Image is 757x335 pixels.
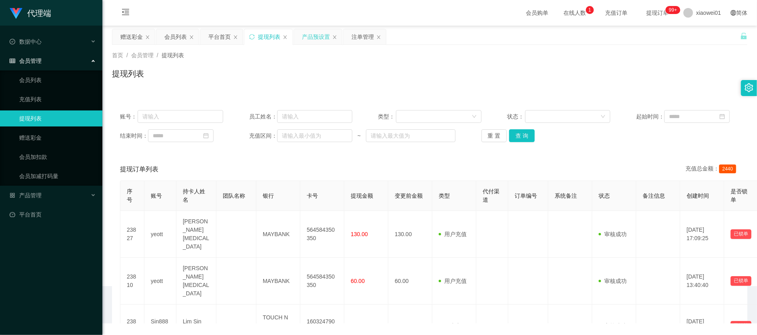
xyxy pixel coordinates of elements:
[283,35,288,40] i: 图标: close
[164,29,187,44] div: 会员列表
[19,168,96,184] a: 会员加减打码量
[740,32,747,40] i: 图标: unlock
[388,211,432,258] td: 130.00
[643,10,673,16] span: 提现订单
[277,110,352,123] input: 请输入
[586,6,594,14] sup: 1
[10,39,15,44] i: 图标: check-circle-o
[144,211,176,258] td: yeott
[10,10,51,16] a: 代理端
[112,68,144,80] h1: 提现列表
[481,129,507,142] button: 重 置
[483,188,499,203] span: 代付渠道
[176,258,216,305] td: [PERSON_NAME][MEDICAL_DATA]
[351,193,373,199] span: 提现金额
[666,6,680,14] sup: 1207
[636,112,664,121] span: 起始时间：
[157,52,158,58] span: /
[439,323,467,329] span: 用户充值
[351,323,371,329] span: 2000.00
[376,35,381,40] i: 图标: close
[588,6,591,14] p: 1
[256,258,300,305] td: MAYBANK
[233,35,238,40] i: 图标: close
[120,211,144,258] td: 23827
[120,164,158,174] span: 提现订单列表
[351,278,365,284] span: 60.00
[10,207,96,223] a: 图标: dashboard平台首页
[719,164,736,173] span: 2440
[559,10,590,16] span: 在线人数
[19,149,96,165] a: 会员加扣款
[515,193,537,199] span: 订单编号
[144,258,176,305] td: yeott
[162,52,184,58] span: 提现列表
[249,112,277,121] span: 员工姓名：
[366,129,455,142] input: 请输入最大值为
[176,211,216,258] td: [PERSON_NAME][MEDICAL_DATA]
[439,193,450,199] span: 类型
[120,112,138,121] span: 账号：
[183,188,205,203] span: 持卡人姓名
[599,278,627,284] span: 审核成功
[256,211,300,258] td: MAYBANK
[601,114,605,120] i: 图标: down
[223,193,245,199] span: 团队名称
[332,35,337,40] i: 图标: close
[731,229,751,239] button: 已锁单
[10,58,42,64] span: 会员管理
[19,110,96,126] a: 提现列表
[19,91,96,107] a: 充值列表
[127,188,132,203] span: 序号
[151,193,162,199] span: 账号
[302,29,330,44] div: 产品预设置
[472,114,477,120] i: 图标: down
[145,35,150,40] i: 图标: close
[10,58,15,64] i: 图标: table
[300,258,344,305] td: 564584350350
[19,72,96,88] a: 会员列表
[685,164,739,174] div: 充值总金额：
[507,112,525,121] span: 状态：
[189,35,194,40] i: 图标: close
[120,132,148,140] span: 结束时间：
[555,193,577,199] span: 系统备注
[745,83,753,92] i: 图标: setting
[719,114,725,119] i: 图标: calendar
[249,34,255,40] i: 图标: sync
[601,10,631,16] span: 充值订单
[352,132,366,140] span: ~
[351,231,368,237] span: 130.00
[599,231,627,237] span: 审核成功
[19,130,96,146] a: 赠送彩金
[395,193,423,199] span: 变更前金额
[680,258,724,305] td: [DATE] 13:40:40
[439,278,467,284] span: 用户充值
[378,112,396,121] span: 类型：
[208,29,231,44] div: 平台首页
[10,193,15,198] i: 图标: appstore-o
[599,193,610,199] span: 状态
[388,258,432,305] td: 60.00
[10,8,22,19] img: logo.9652507e.png
[680,211,724,258] td: [DATE] 17:09:25
[258,29,280,44] div: 提现列表
[249,132,277,140] span: 充值区间：
[138,110,223,123] input: 请输入
[643,193,665,199] span: 备注信息
[109,305,751,314] div: 2021
[307,193,318,199] span: 卡号
[439,231,467,237] span: 用户充值
[131,52,154,58] span: 会员管理
[203,133,209,138] i: 图标: calendar
[120,258,144,305] td: 23810
[731,188,747,203] span: 是否锁单
[509,129,535,142] button: 查 询
[112,0,139,26] i: 图标: menu-fold
[10,38,42,45] span: 数据中心
[731,276,751,286] button: 已锁单
[277,129,352,142] input: 请输入最小值为
[112,52,123,58] span: 首页
[10,192,42,199] span: 产品管理
[731,10,736,16] i: 图标: global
